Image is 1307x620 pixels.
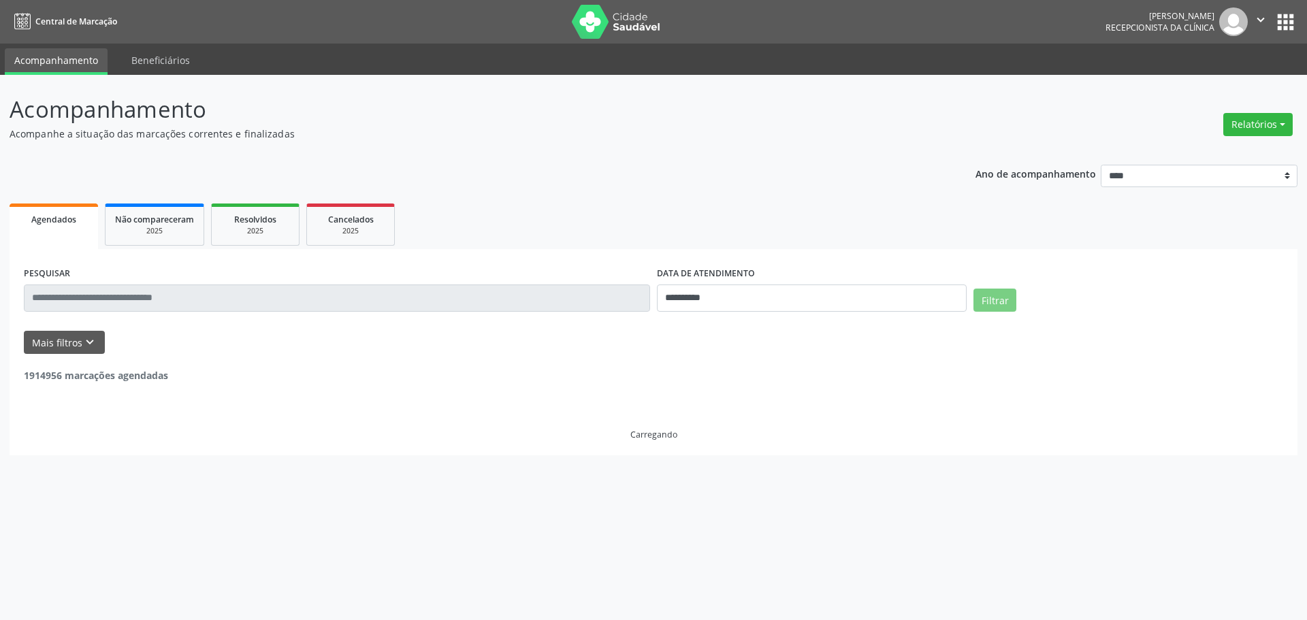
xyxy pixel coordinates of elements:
a: Acompanhamento [5,48,108,75]
span: Recepcionista da clínica [1106,22,1214,33]
div: Carregando [630,429,677,440]
i:  [1253,12,1268,27]
span: Cancelados [328,214,374,225]
button: Filtrar [973,289,1016,312]
button:  [1248,7,1274,36]
a: Central de Marcação [10,10,117,33]
button: Mais filtroskeyboard_arrow_down [24,331,105,355]
p: Acompanhe a situação das marcações correntes e finalizadas [10,127,911,141]
i: keyboard_arrow_down [82,335,97,350]
div: 2025 [115,226,194,236]
button: apps [1274,10,1297,34]
button: Relatórios [1223,113,1293,136]
p: Acompanhamento [10,93,911,127]
div: 2025 [221,226,289,236]
strong: 1914956 marcações agendadas [24,369,168,382]
span: Agendados [31,214,76,225]
span: Resolvidos [234,214,276,225]
div: [PERSON_NAME] [1106,10,1214,22]
div: 2025 [317,226,385,236]
img: img [1219,7,1248,36]
span: Central de Marcação [35,16,117,27]
a: Beneficiários [122,48,199,72]
p: Ano de acompanhamento [975,165,1096,182]
label: DATA DE ATENDIMENTO [657,263,755,284]
span: Não compareceram [115,214,194,225]
label: PESQUISAR [24,263,70,284]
